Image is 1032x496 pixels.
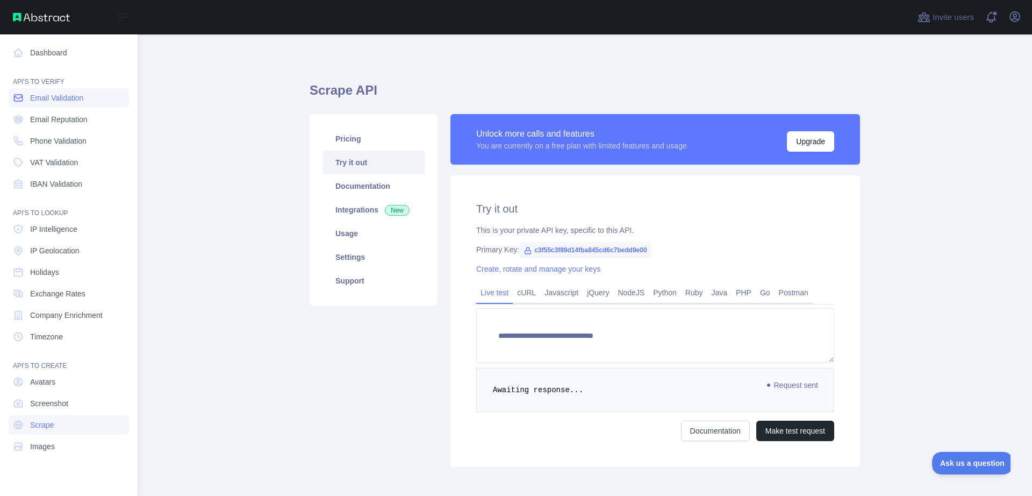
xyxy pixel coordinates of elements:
div: Unlock more calls and features [476,127,687,140]
button: Invite users [915,9,976,26]
a: Try it out [322,151,425,174]
span: IP Intelligence [30,224,77,235]
span: VAT Validation [30,157,78,168]
span: Holidays [30,267,59,278]
h2: Try it out [476,201,834,216]
a: Documentation [681,421,750,441]
a: Phone Validation [9,131,129,151]
iframe: Toggle Customer Support [932,452,1010,474]
span: Images [30,441,55,452]
a: Live test [476,284,513,301]
a: Postman [775,284,813,301]
a: Documentation [322,174,425,198]
a: Pricing [322,127,425,151]
a: Go [756,284,775,301]
a: Ruby [681,284,707,301]
a: IBAN Validation [9,174,129,194]
span: c3f55c3f89d14fba845cd6c7bedd9e00 [519,242,651,258]
span: Screenshot [30,398,68,409]
a: Javascript [540,284,583,301]
a: Integrations New [322,198,425,222]
a: Java [707,284,732,301]
a: Settings [322,245,425,269]
a: Email Reputation [9,110,129,129]
a: Company Enrichment [9,306,129,325]
a: Avatars [9,372,129,392]
a: IP Geolocation [9,241,129,260]
span: Exchange Rates [30,288,85,299]
a: Usage [322,222,425,245]
a: NodeJS [613,284,649,301]
span: Request sent [762,379,824,392]
span: IBAN Validation [30,179,82,189]
div: API'S TO VERIFY [9,65,129,86]
span: Company Enrichment [30,310,103,321]
a: Images [9,437,129,456]
a: Holidays [9,263,129,282]
a: PHP [732,284,756,301]
a: Scrape [9,415,129,435]
span: Invite users [933,11,974,24]
a: Timezone [9,327,129,346]
button: Make test request [756,421,834,441]
span: IP Geolocation [30,245,80,256]
span: Avatars [30,377,55,387]
a: VAT Validation [9,153,129,172]
span: Timezone [30,331,63,342]
div: Primary Key: [476,244,834,255]
a: Screenshot [9,394,129,413]
a: Email Validation [9,88,129,108]
div: API'S TO CREATE [9,349,129,370]
a: Dashboard [9,43,129,62]
span: Phone Validation [30,136,87,146]
span: Email Reputation [30,114,88,125]
a: jQuery [583,284,613,301]
span: Scrape [30,420,54,430]
button: Upgrade [787,131,834,152]
a: Support [322,269,425,293]
span: Email Validation [30,93,83,103]
a: Create, rotate and manage your keys [476,265,600,273]
a: Exchange Rates [9,284,129,303]
div: API'S TO LOOKUP [9,196,129,217]
span: Awaiting response... [493,386,583,394]
div: You are currently on a free plan with limited features and usage [476,140,687,151]
img: Abstract API [13,13,70,22]
a: cURL [513,284,540,301]
a: IP Intelligence [9,219,129,239]
span: New [385,205,410,216]
div: This is your private API key, specific to this API. [476,225,834,236]
a: Python [649,284,681,301]
h1: Scrape API [310,82,860,108]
